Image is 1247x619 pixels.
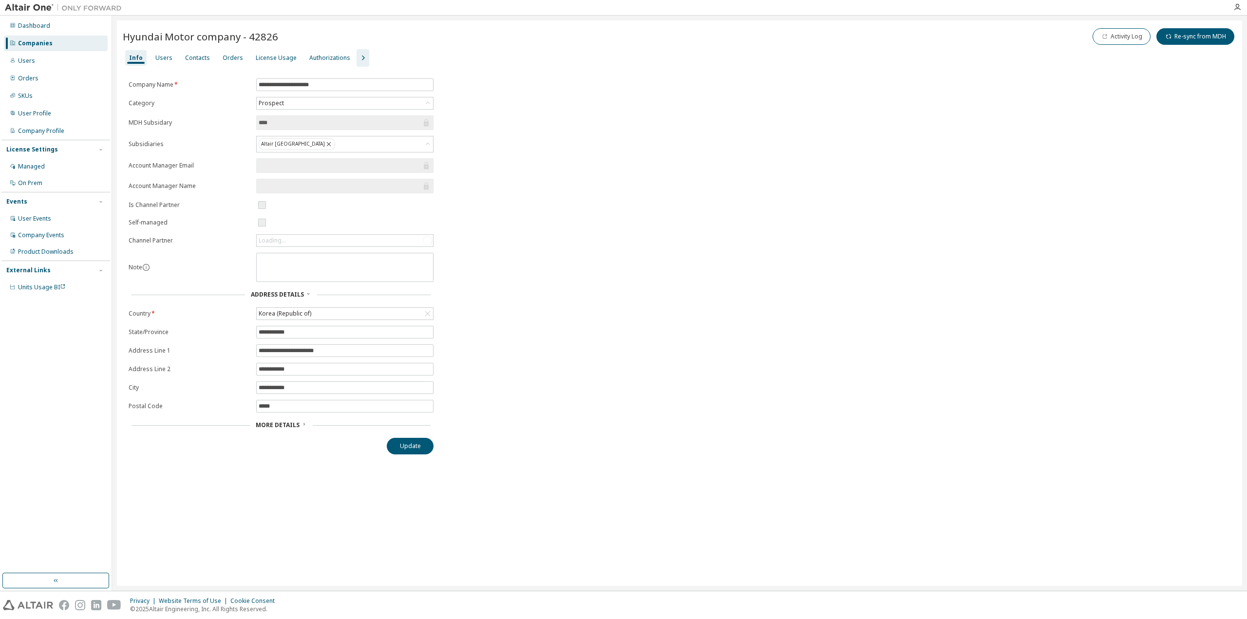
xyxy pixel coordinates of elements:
[18,231,64,239] div: Company Events
[256,54,297,62] div: License Usage
[6,266,51,274] div: External Links
[159,597,230,605] div: Website Terms of Use
[91,600,101,610] img: linkedin.svg
[259,237,286,244] div: Loading...
[257,97,433,109] div: Prospect
[18,75,38,82] div: Orders
[75,600,85,610] img: instagram.svg
[142,263,150,271] button: information
[107,600,121,610] img: youtube.svg
[5,3,127,13] img: Altair One
[18,163,45,170] div: Managed
[18,179,42,187] div: On Prem
[257,235,433,246] div: Loading...
[129,237,250,244] label: Channel Partner
[3,600,53,610] img: altair_logo.svg
[18,57,35,65] div: Users
[18,248,74,256] div: Product Downloads
[257,308,433,319] div: Korea (Republic of)
[129,263,142,271] label: Note
[257,308,313,319] div: Korea (Republic of)
[18,283,66,291] span: Units Usage BI
[18,39,53,47] div: Companies
[6,198,27,206] div: Events
[257,98,285,109] div: Prospect
[129,402,250,410] label: Postal Code
[259,138,335,150] div: Altair [GEOGRAPHIC_DATA]
[129,81,250,89] label: Company Name
[59,600,69,610] img: facebook.svg
[18,110,51,117] div: User Profile
[130,597,159,605] div: Privacy
[130,605,281,613] p: © 2025 Altair Engineering, Inc. All Rights Reserved.
[185,54,210,62] div: Contacts
[223,54,243,62] div: Orders
[251,290,304,299] span: Address Details
[129,162,250,169] label: Account Manager Email
[129,54,143,62] div: Info
[18,215,51,223] div: User Events
[129,347,250,355] label: Address Line 1
[18,127,64,135] div: Company Profile
[309,54,350,62] div: Authorizations
[6,146,58,153] div: License Settings
[129,328,250,336] label: State/Province
[123,30,278,43] span: Hyundai Motor company - 42826
[129,365,250,373] label: Address Line 2
[129,310,250,318] label: Country
[129,140,250,148] label: Subsidiaries
[230,597,281,605] div: Cookie Consent
[1093,28,1151,45] button: Activity Log
[129,99,250,107] label: Category
[1156,28,1234,45] button: Re-sync from MDH
[18,92,33,100] div: SKUs
[18,22,50,30] div: Dashboard
[129,119,250,127] label: MDH Subsidary
[155,54,172,62] div: Users
[129,201,250,209] label: Is Channel Partner
[129,219,250,226] label: Self-managed
[129,384,250,392] label: City
[256,421,300,429] span: More Details
[257,136,433,152] div: Altair [GEOGRAPHIC_DATA]
[129,182,250,190] label: Account Manager Name
[387,438,434,454] button: Update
